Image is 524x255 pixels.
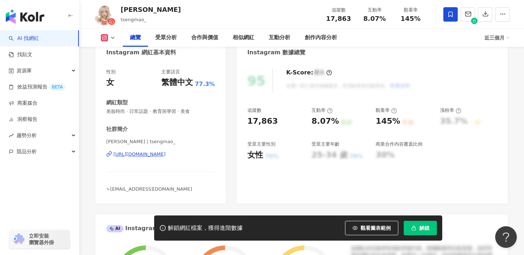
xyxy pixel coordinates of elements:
img: KOL Avatar [94,4,115,25]
div: [URL][DOMAIN_NAME] [113,151,166,158]
span: 8.07% [363,15,386,22]
span: tsengmao_ [121,17,146,22]
span: 觀看圖表範例 [360,225,391,231]
button: 解鎖 [404,221,437,235]
div: 追蹤數 [325,6,352,14]
div: 相似網紅 [233,33,254,42]
div: 受眾主要年齡 [312,141,340,147]
div: 解鎖網紅檔案，獲得進階數據 [168,224,243,232]
div: 受眾主要性別 [247,141,276,147]
div: 觀看率 [397,6,424,14]
div: 女性 [247,150,263,161]
div: 145% [376,116,400,127]
span: 資源庫 [17,63,32,79]
span: rise [9,133,14,138]
div: 主要語言 [161,69,180,75]
span: 17,863 [326,15,351,22]
img: logo [6,9,44,24]
div: 性別 [106,69,116,75]
div: 創作內容分析 [305,33,337,42]
span: 競品分析 [17,144,37,160]
span: 趨勢分析 [17,127,37,144]
div: 受眾分析 [155,33,177,42]
div: 追蹤數 [247,107,261,114]
span: 145% [400,15,421,22]
div: 商業合作內容覆蓋比例 [376,141,422,147]
div: K-Score : [286,69,332,77]
div: 女 [106,77,114,88]
span: 美妝時尚 · 日常話題 · 教育與學習 · 美食 [106,108,215,115]
span: ⤷[EMAIL_ADDRESS][DOMAIN_NAME] [106,186,192,192]
div: 近三個月 [484,32,510,44]
div: 合作與價值 [191,33,218,42]
div: 網紅類型 [106,99,128,106]
button: 觀看圖表範例 [345,221,398,235]
a: chrome extension立即安裝 瀏覽器外掛 [9,229,70,249]
div: Instagram 網紅基本資料 [106,49,176,56]
div: 17,863 [247,116,278,127]
div: 總覽 [130,33,141,42]
img: chrome extension [12,233,26,245]
span: [PERSON_NAME] | tsengmao_ [106,138,215,145]
div: 繁體中文 [161,77,193,88]
a: 效益預測報告BETA [9,83,66,91]
a: 洞察報告 [9,116,37,123]
span: 77.3% [195,80,215,88]
span: 立即安裝 瀏覽器外掛 [29,233,54,246]
div: 8.07% [312,116,339,127]
div: 互動分析 [269,33,290,42]
div: 社群簡介 [106,126,128,133]
div: [PERSON_NAME] [121,5,181,14]
a: 商案媒合 [9,100,37,107]
div: Instagram 數據總覽 [247,49,306,56]
div: 互動率 [361,6,388,14]
a: [URL][DOMAIN_NAME] [106,151,215,158]
span: 解鎖 [419,225,429,231]
a: 找貼文 [9,51,32,58]
div: 漲粉率 [440,107,461,114]
div: 觀看率 [376,107,397,114]
a: searchAI 找網紅 [9,35,39,42]
div: 互動率 [312,107,333,114]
